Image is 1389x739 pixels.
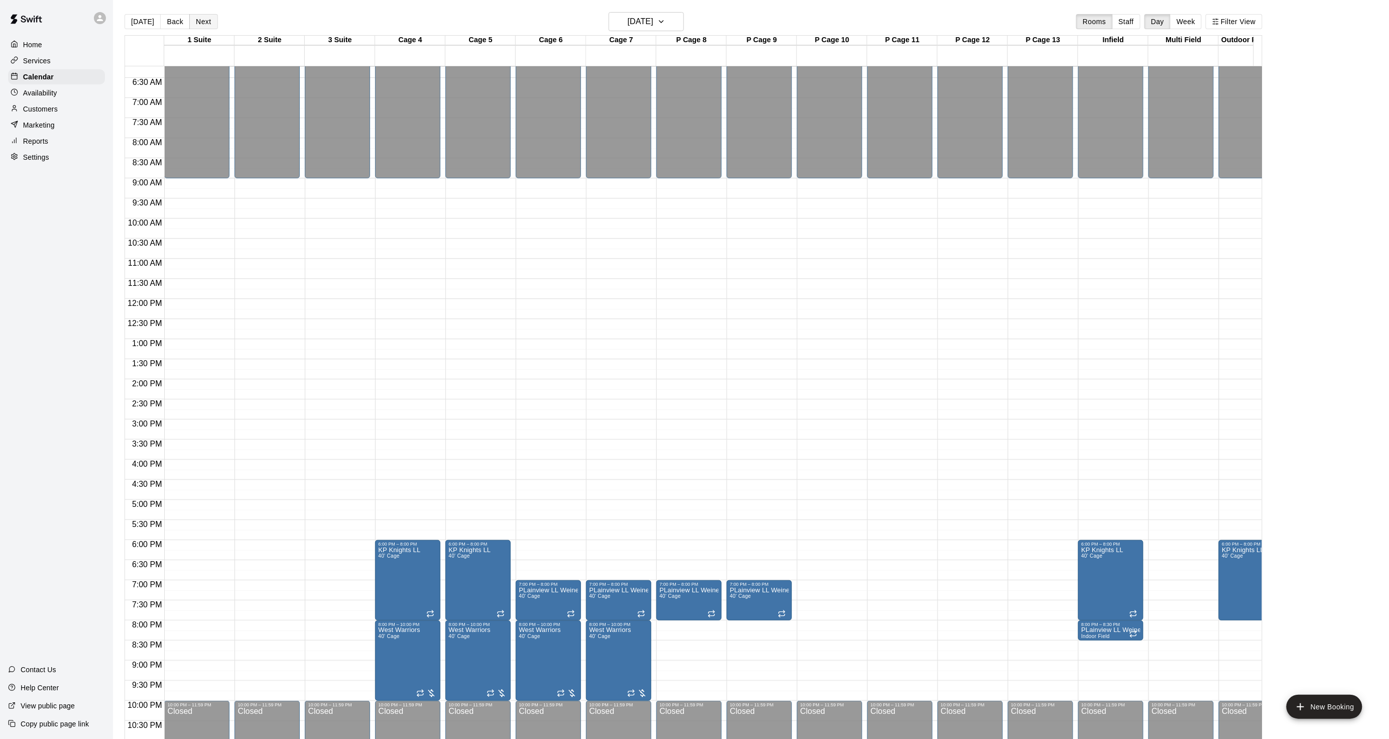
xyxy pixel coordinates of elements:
div: Cage 6 [516,36,586,45]
div: 6:00 PM – 8:00 PM: KP Knights LL [1078,540,1143,620]
span: 7:00 PM [130,580,165,589]
div: 10:00 PM – 11:59 PM [167,702,226,707]
div: 6:00 PM – 8:00 PM: KP Knights LL [1219,540,1284,620]
span: 1:00 PM [130,339,165,348]
div: 10:00 PM – 11:59 PM [1151,702,1211,707]
div: 7:00 PM – 8:00 PM [589,582,648,587]
a: Customers [8,101,105,117]
p: Reports [23,136,48,146]
button: Day [1144,14,1171,29]
div: 8:00 PM – 10:00 PM [519,622,578,627]
span: Recurring event [416,689,424,697]
div: 10:00 PM – 11:59 PM [1081,702,1140,707]
span: Recurring event [557,689,565,697]
div: 2 Suite [235,36,305,45]
div: Multi Field [1148,36,1219,45]
div: 10:00 PM – 11:59 PM [941,702,1000,707]
span: 40' Cage [519,634,540,639]
span: 9:00 PM [130,661,165,669]
span: Recurring event [1129,610,1137,618]
div: Infield [1078,36,1148,45]
div: 8:00 PM – 8:30 PM: PLainview LL Weiner [1078,620,1143,641]
span: Recurring event [708,610,716,618]
span: 4:00 PM [130,460,165,468]
div: 6:00 PM – 8:00 PM [448,542,508,547]
p: View public page [21,701,75,711]
div: 10:00 PM – 11:59 PM [378,702,437,707]
div: 6:00 PM – 8:00 PM [1222,542,1281,547]
div: 8:00 PM – 10:00 PM [589,622,648,627]
div: 7:00 PM – 8:00 PM: PLainview LL Weiner [586,580,651,620]
span: 5:00 PM [130,500,165,508]
div: 3 Suite [305,36,375,45]
button: Staff [1112,14,1141,29]
button: Rooms [1076,14,1112,29]
span: 40' Cage [730,593,751,599]
div: Reports [8,134,105,149]
div: P Cage 8 [656,36,727,45]
span: 9:30 PM [130,681,165,689]
a: Availability [8,85,105,100]
span: 40' Cage [659,593,680,599]
span: 8:30 PM [130,641,165,649]
span: 40' Cage [378,634,399,639]
div: 8:00 PM – 10:00 PM: West Warriors [375,620,440,701]
span: Recurring event [637,610,645,618]
div: 7:00 PM – 8:00 PM [659,582,719,587]
div: 6:00 PM – 8:00 PM [1081,542,1140,547]
span: Recurring event [627,689,635,697]
button: [DATE] [125,14,161,29]
div: 7:00 PM – 8:00 PM [519,582,578,587]
span: 10:30 AM [126,239,165,247]
span: 8:00 PM [130,620,165,629]
div: Cage 4 [375,36,445,45]
div: 10:00 PM – 11:59 PM [238,702,297,707]
span: Recurring event [497,610,505,618]
span: Recurring event [426,610,434,618]
div: P Cage 11 [867,36,938,45]
span: 4:30 PM [130,480,165,488]
p: Home [23,40,42,50]
div: 8:00 PM – 8:30 PM [1081,622,1140,627]
div: P Cage 9 [727,36,797,45]
span: 1:30 PM [130,359,165,368]
div: 7:00 PM – 8:00 PM: PLainview LL Weiner [516,580,581,620]
p: Calendar [23,72,54,82]
span: 6:00 PM [130,540,165,549]
div: 8:00 PM – 10:00 PM: West Warriors [516,620,581,701]
button: Back [160,14,190,29]
span: 10:00 AM [126,219,165,227]
h6: [DATE] [628,15,653,29]
span: 2:00 PM [130,379,165,388]
p: Contact Us [21,665,56,675]
span: 12:30 PM [125,319,164,328]
span: 7:00 AM [130,98,165,107]
div: 10:00 PM – 11:59 PM [800,702,859,707]
p: Help Center [21,683,59,693]
p: Marketing [23,120,55,130]
a: Marketing [8,118,105,133]
div: P Cage 10 [797,36,867,45]
div: Outdoor Pitching 1 [1219,36,1289,45]
span: Recurring event [567,610,575,618]
div: 10:00 PM – 11:59 PM [519,702,578,707]
div: 8:00 PM – 10:00 PM: West Warriors [445,620,511,701]
span: 8:00 AM [130,138,165,147]
span: Recurring event [1129,630,1137,638]
div: 8:00 PM – 10:00 PM [378,622,437,627]
span: 6:30 PM [130,560,165,569]
a: Home [8,37,105,52]
div: 6:00 PM – 8:00 PM: KP Knights LL [445,540,511,620]
span: 10:30 PM [125,721,164,729]
div: Cage 5 [445,36,516,45]
span: Recurring event [778,610,786,618]
span: 2:30 PM [130,399,165,408]
div: 8:00 PM – 10:00 PM [448,622,508,627]
div: 1 Suite [164,36,235,45]
div: P Cage 13 [1008,36,1078,45]
div: 6:00 PM – 8:00 PM [378,542,437,547]
span: 40' Cage [1222,553,1243,559]
p: Copy public page link [21,719,89,729]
